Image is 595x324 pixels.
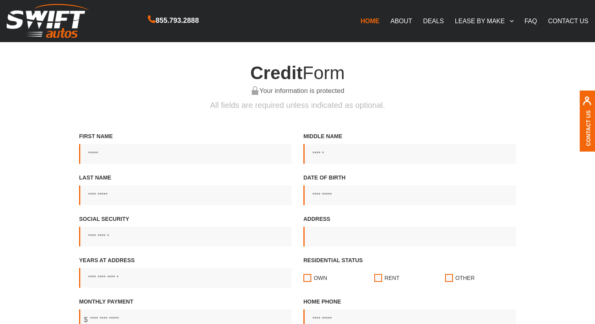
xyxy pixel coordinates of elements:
label: Years at address [79,256,292,288]
input: Date of birth [303,185,516,205]
span: Other [455,274,475,282]
img: contact us, iconuser [582,96,591,110]
span: Credit [250,63,303,83]
img: Swift Autos [7,4,89,38]
a: LEASE BY MAKE [449,13,519,29]
h4: Form [73,63,522,83]
a: DEALS [418,13,449,29]
input: Residential statusOwnRentOther [303,268,311,288]
a: HOME [355,13,385,29]
a: FAQ [519,13,543,29]
label: Social Security [79,215,292,246]
label: Residential status [303,256,516,288]
p: All fields are required unless indicated as optional. [73,100,522,111]
input: Social Security [79,227,292,246]
input: Last Name [79,185,292,205]
span: Own [314,274,327,282]
a: ABOUT [385,13,418,29]
span: 855.793.2888 [155,15,199,26]
label: Middle Name [303,132,516,164]
a: Contact Us [585,110,591,146]
a: 855.793.2888 [148,17,199,24]
span: Rent [384,274,399,282]
label: Last Name [79,174,292,205]
input: Years at address [79,268,292,288]
label: Address [303,215,516,246]
input: Middle Name [303,144,516,164]
input: Residential statusOwnRentOther [374,268,382,288]
input: First Name [79,144,292,164]
img: your information is protected, lock green [251,86,259,95]
label: Date of birth [303,174,516,205]
input: Residential statusOwnRentOther [445,268,453,288]
label: First Name [79,132,292,164]
input: Address [303,227,516,246]
a: CONTACT US [543,13,594,29]
h6: Your information is protected [73,87,522,96]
